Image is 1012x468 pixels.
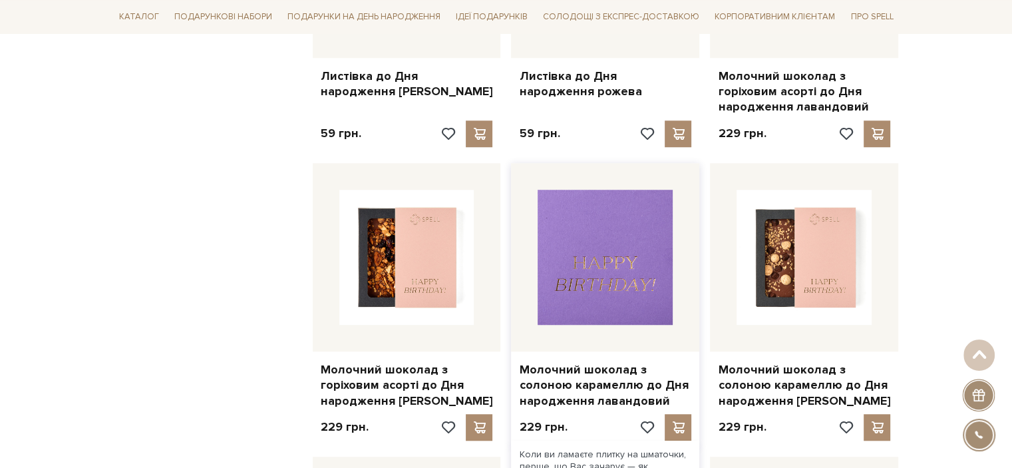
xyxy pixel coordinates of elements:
a: Листівка до Дня народження [PERSON_NAME] [321,69,493,100]
a: Молочний шоколад з солоною карамеллю до Дня народження [PERSON_NAME] [718,362,890,409]
a: Подарунки на День народження [282,7,446,27]
p: 229 грн. [321,419,369,435]
img: Молочний шоколад з солоною карамеллю до Дня народження лавандовий [538,190,673,325]
a: Листівка до Дня народження рожева [519,69,691,100]
a: Молочний шоколад з горіховим асорті до Дня народження лавандовий [718,69,890,115]
p: 229 грн. [718,419,766,435]
p: 59 грн. [321,126,361,141]
a: Корпоративним клієнтам [709,7,840,27]
p: 59 грн. [519,126,560,141]
a: Ідеї подарунків [450,7,533,27]
a: Солодощі з експрес-доставкою [538,5,705,28]
a: Подарункові набори [169,7,277,27]
a: Молочний шоколад з горіховим асорті до Дня народження [PERSON_NAME] [321,362,493,409]
p: 229 грн. [519,419,567,435]
a: Каталог [114,7,164,27]
p: 229 грн. [718,126,766,141]
a: Молочний шоколад з солоною карамеллю до Дня народження лавандовий [519,362,691,409]
a: Про Spell [845,7,898,27]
